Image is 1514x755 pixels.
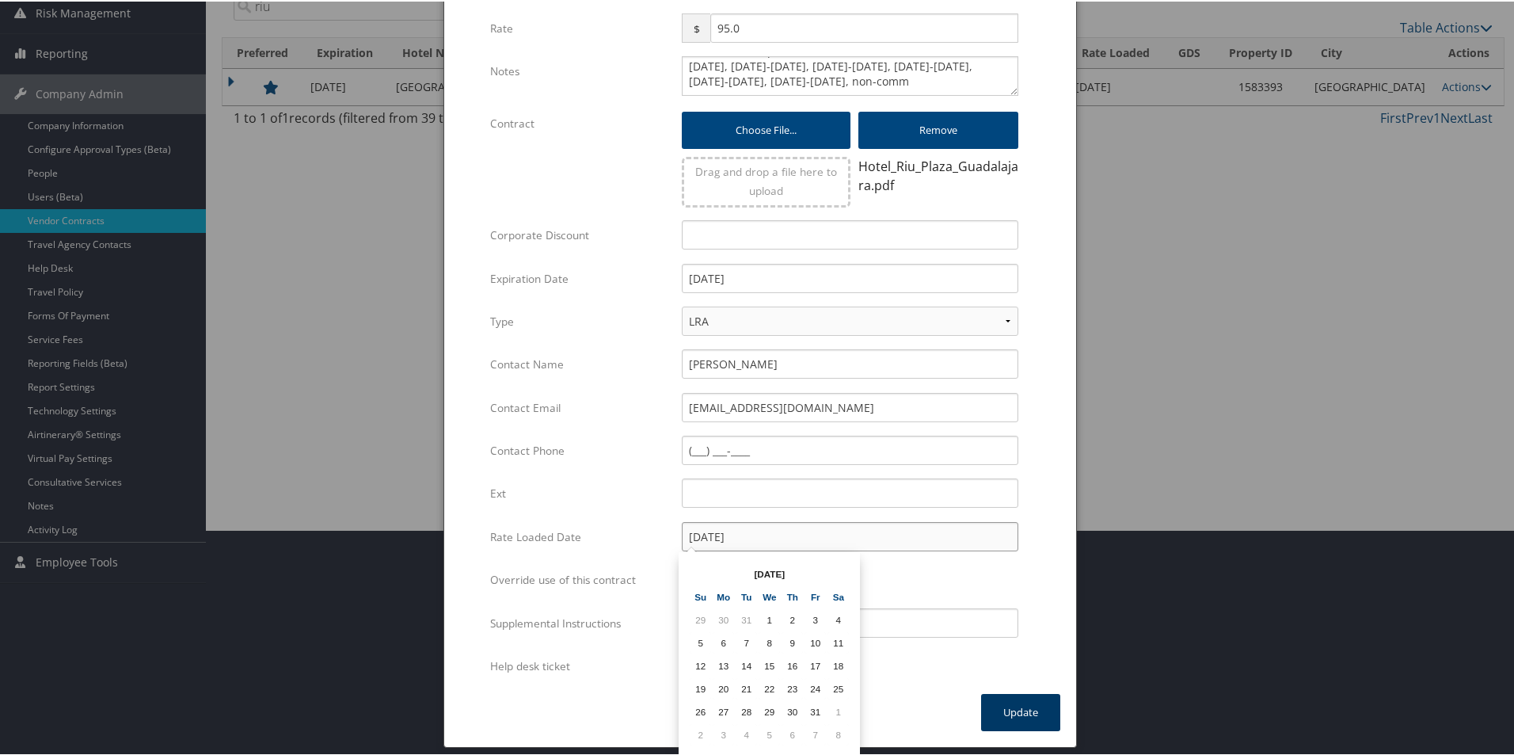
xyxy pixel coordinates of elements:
label: Help desk ticket [490,650,670,680]
label: Contact Name [490,348,670,378]
td: 26 [690,700,711,721]
label: Type [490,305,670,335]
td: 31 [736,608,757,629]
td: 1 [827,700,849,721]
label: Rate Loaded Date [490,520,670,551]
td: 6 [713,631,734,652]
td: 7 [805,723,826,744]
label: Expiration Date [490,262,670,292]
td: 11 [827,631,849,652]
label: Notes [490,55,670,85]
td: 5 [690,631,711,652]
td: 31 [805,700,826,721]
th: Sa [827,585,849,606]
td: 18 [827,654,849,675]
td: 9 [782,631,803,652]
label: Supplemental Instructions [490,607,670,637]
td: 2 [690,723,711,744]
th: Tu [736,585,757,606]
th: Fr [805,585,826,606]
label: Contract [490,107,670,137]
div: Hotel_Riu_Plaza_Guadalajara.pdf [858,155,1018,193]
td: 15 [759,654,780,675]
td: 13 [713,654,734,675]
td: 4 [736,723,757,744]
th: Th [782,585,803,606]
td: 3 [805,608,826,629]
td: 8 [759,631,780,652]
td: 14 [736,654,757,675]
td: 10 [805,631,826,652]
td: 29 [759,700,780,721]
td: 21 [736,677,757,698]
button: Update [981,692,1060,730]
span: Drag and drop a file here to upload [695,162,837,196]
label: Ext [490,477,670,507]
th: [DATE] [713,562,826,583]
label: Contact Email [490,391,670,421]
th: Su [690,585,711,606]
td: 24 [805,677,826,698]
td: 30 [782,700,803,721]
label: Corporate Discount [490,219,670,249]
label: Override use of this contract [490,563,670,593]
td: 28 [736,700,757,721]
td: 4 [827,608,849,629]
td: 8 [827,723,849,744]
td: 1 [759,608,780,629]
td: 3 [713,723,734,744]
td: 16 [782,654,803,675]
input: (___) ___-____ [682,434,1018,463]
td: 20 [713,677,734,698]
th: We [759,585,780,606]
td: 6 [782,723,803,744]
td: 27 [713,700,734,721]
td: 12 [690,654,711,675]
td: 2 [782,608,803,629]
td: 19 [690,677,711,698]
td: 30 [713,608,734,629]
th: Mo [713,585,734,606]
span: $ [682,12,709,41]
td: 23 [782,677,803,698]
td: 25 [827,677,849,698]
label: Contact Phone [490,434,670,464]
button: Remove [858,110,1018,147]
td: 7 [736,631,757,652]
label: Rate [490,12,670,42]
td: 17 [805,654,826,675]
td: 5 [759,723,780,744]
td: 22 [759,677,780,698]
td: 29 [690,608,711,629]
